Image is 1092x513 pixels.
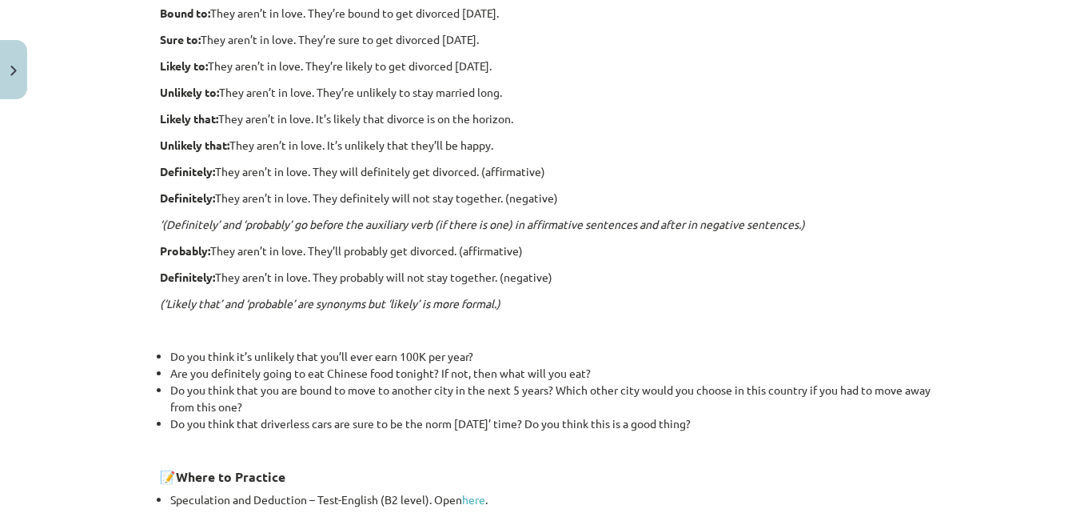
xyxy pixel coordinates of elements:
p: They aren’t in love. They’re likely to get divorced [DATE]. [160,58,932,74]
strong: Unlikely to: [160,85,219,99]
strong: Definitely: [160,190,215,205]
p: They aren’t in love. They’re unlikely to stay married long. [160,84,932,101]
strong: Where to Practice [176,468,285,485]
strong: Definitely: [160,164,215,178]
p: They aren’t in love. It’s unlikely that they’ll be happy. [160,137,932,154]
p: They aren’t in love. It’s likely that divorce is on the horizon. [160,110,932,127]
p: They aren’t in love. They will definitely get divorced. (affirmative) [160,163,932,180]
p: They aren’t in love. They’ll probably get divorced. (affirmative) [160,242,932,259]
strong: Definitely: [160,270,215,284]
em: ‘(Definitely’ and ‘probably’ go before the auxiliary verb (if there is one) in affirmative senten... [160,217,805,231]
p: Speculation and Deduction – Test-English (B2 level). Open . [170,491,932,508]
a: here [462,492,485,507]
strong: Sure to: [160,32,201,46]
strong: Bound to: [160,6,210,20]
p: They aren’t in love. They’re sure to get divorced [DATE]. [160,31,932,48]
strong: Likely that: [160,111,218,126]
p: They aren’t in love. They definitely will not stay together. (negative) [160,190,932,206]
li: Do you think that you are bound to move to another city in the next 5 years? Which other city wou... [170,382,932,415]
li: Do you think it’s unlikely that you’ll ever earn 100K per year? [170,348,932,365]
strong: Probably: [160,243,210,258]
em: (‘Likely that’ and ‘probable’ are synonyms but ‘likely’ is more formal.) [160,296,500,311]
strong: Likely to: [160,58,208,73]
li: Do you think that driverless cars are sure to be the norm [DATE]’ time? Do you think this is a go... [170,415,932,449]
img: icon-close-lesson-0947bae3869378f0d4975bcd49f059093ad1ed9edebbc8119c70593378902aed.svg [10,66,17,76]
strong: Unlikely that: [160,138,229,152]
h3: 📝 [160,457,932,487]
p: They aren’t in love. They’re bound to get divorced [DATE]. [160,5,932,22]
li: Are you definitely going to eat Chinese food tonight? If not, then what will you eat? [170,365,932,382]
p: They aren’t in love. They probably will not stay together. (negative) [160,269,932,286]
